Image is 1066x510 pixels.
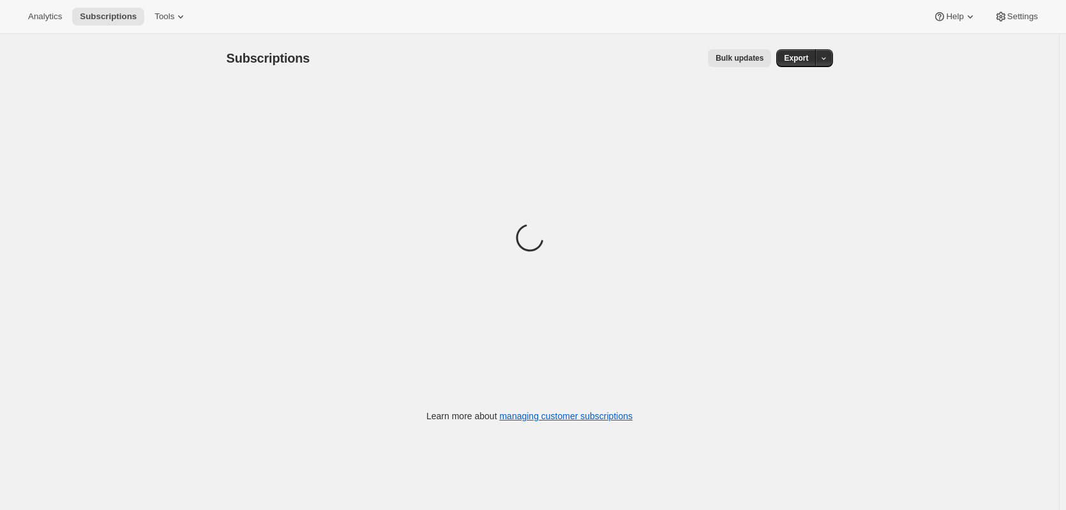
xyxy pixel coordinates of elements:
[72,8,144,26] button: Subscriptions
[80,12,137,22] span: Subscriptions
[154,12,174,22] span: Tools
[776,49,816,67] button: Export
[426,410,633,422] p: Learn more about
[946,12,963,22] span: Help
[708,49,771,67] button: Bulk updates
[20,8,70,26] button: Analytics
[227,51,310,65] span: Subscriptions
[716,53,763,63] span: Bulk updates
[784,53,808,63] span: Export
[1007,12,1038,22] span: Settings
[987,8,1046,26] button: Settings
[28,12,62,22] span: Analytics
[499,411,633,421] a: managing customer subscriptions
[147,8,195,26] button: Tools
[926,8,984,26] button: Help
